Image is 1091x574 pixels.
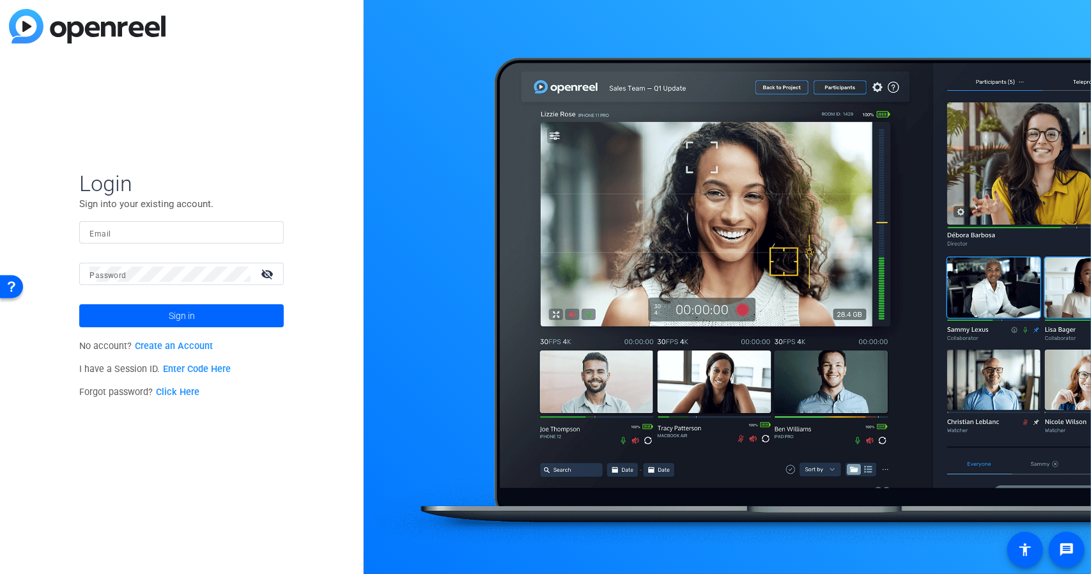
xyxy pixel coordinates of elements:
[79,170,284,197] span: Login
[89,229,111,238] mat-label: Email
[79,197,284,211] p: Sign into your existing account.
[79,364,231,375] span: I have a Session ID.
[135,341,213,352] a: Create an Account
[253,265,284,283] mat-icon: visibility_off
[1059,542,1074,557] mat-icon: message
[156,387,199,398] a: Click Here
[163,364,231,375] a: Enter Code Here
[79,387,199,398] span: Forgot password?
[169,300,195,332] span: Sign in
[1017,542,1033,557] mat-icon: accessibility
[9,9,166,43] img: blue-gradient.svg
[89,271,126,280] mat-label: Password
[79,341,213,352] span: No account?
[79,304,284,327] button: Sign in
[89,225,274,240] input: Enter Email Address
